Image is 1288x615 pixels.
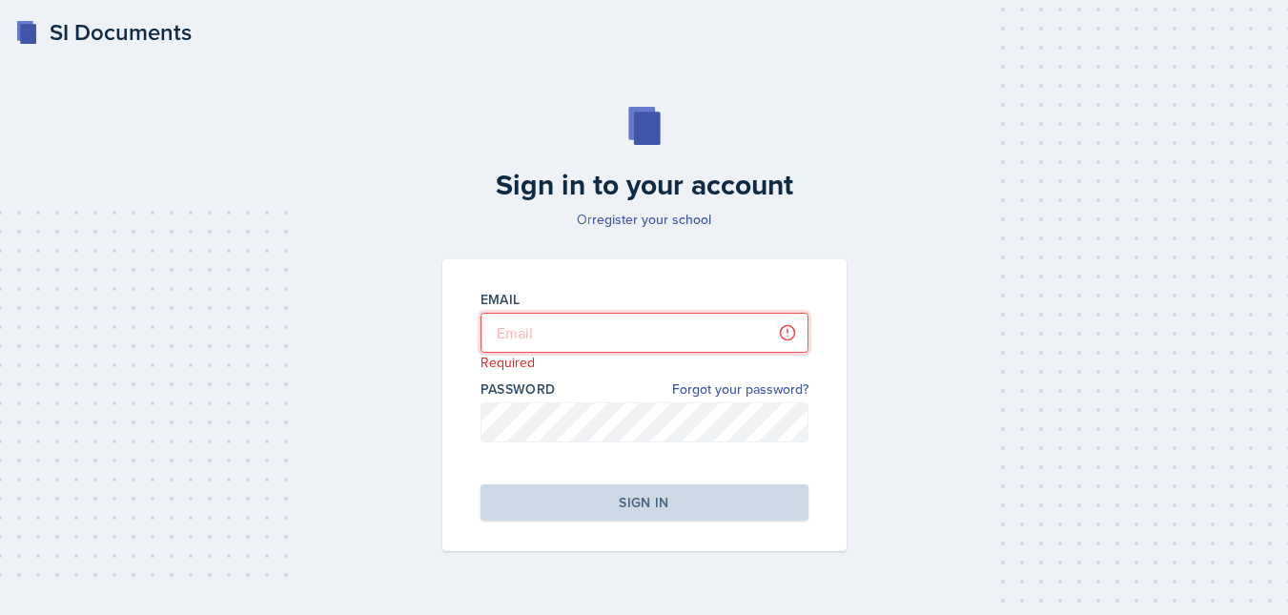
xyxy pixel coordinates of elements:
[480,353,808,372] p: Required
[431,168,858,202] h2: Sign in to your account
[619,493,668,512] div: Sign in
[480,379,556,399] label: Password
[431,210,858,229] p: Or
[480,484,808,521] button: Sign in
[480,290,521,309] label: Email
[480,313,808,353] input: Email
[592,210,711,229] a: register your school
[15,15,192,50] a: SI Documents
[672,379,808,400] a: Forgot your password?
